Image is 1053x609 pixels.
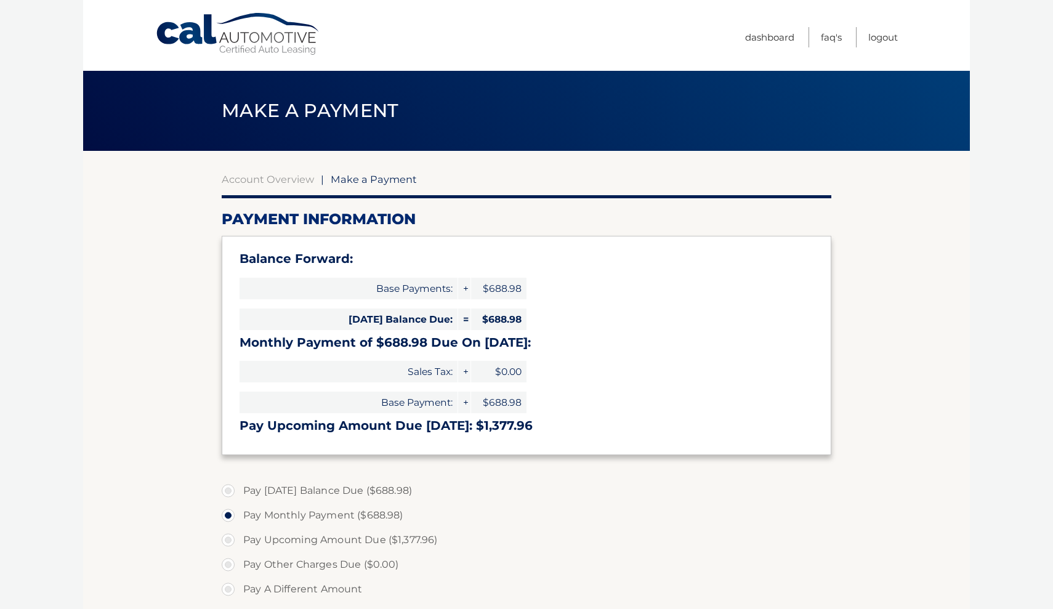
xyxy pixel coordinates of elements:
[331,173,417,185] span: Make a Payment
[458,361,470,382] span: +
[240,278,458,299] span: Base Payments:
[471,309,526,330] span: $688.98
[155,12,321,56] a: Cal Automotive
[240,335,813,350] h3: Monthly Payment of $688.98 Due On [DATE]:
[222,528,831,552] label: Pay Upcoming Amount Due ($1,377.96)
[222,99,398,122] span: Make a Payment
[240,392,458,413] span: Base Payment:
[471,392,526,413] span: $688.98
[471,361,526,382] span: $0.00
[458,278,470,299] span: +
[240,418,813,434] h3: Pay Upcoming Amount Due [DATE]: $1,377.96
[868,27,898,47] a: Logout
[240,251,813,267] h3: Balance Forward:
[222,577,831,602] label: Pay A Different Amount
[458,392,470,413] span: +
[222,210,831,228] h2: Payment Information
[222,478,831,503] label: Pay [DATE] Balance Due ($688.98)
[222,173,314,185] a: Account Overview
[458,309,470,330] span: =
[222,552,831,577] label: Pay Other Charges Due ($0.00)
[821,27,842,47] a: FAQ's
[745,27,794,47] a: Dashboard
[240,361,458,382] span: Sales Tax:
[222,503,831,528] label: Pay Monthly Payment ($688.98)
[471,278,526,299] span: $688.98
[240,309,458,330] span: [DATE] Balance Due:
[321,173,324,185] span: |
